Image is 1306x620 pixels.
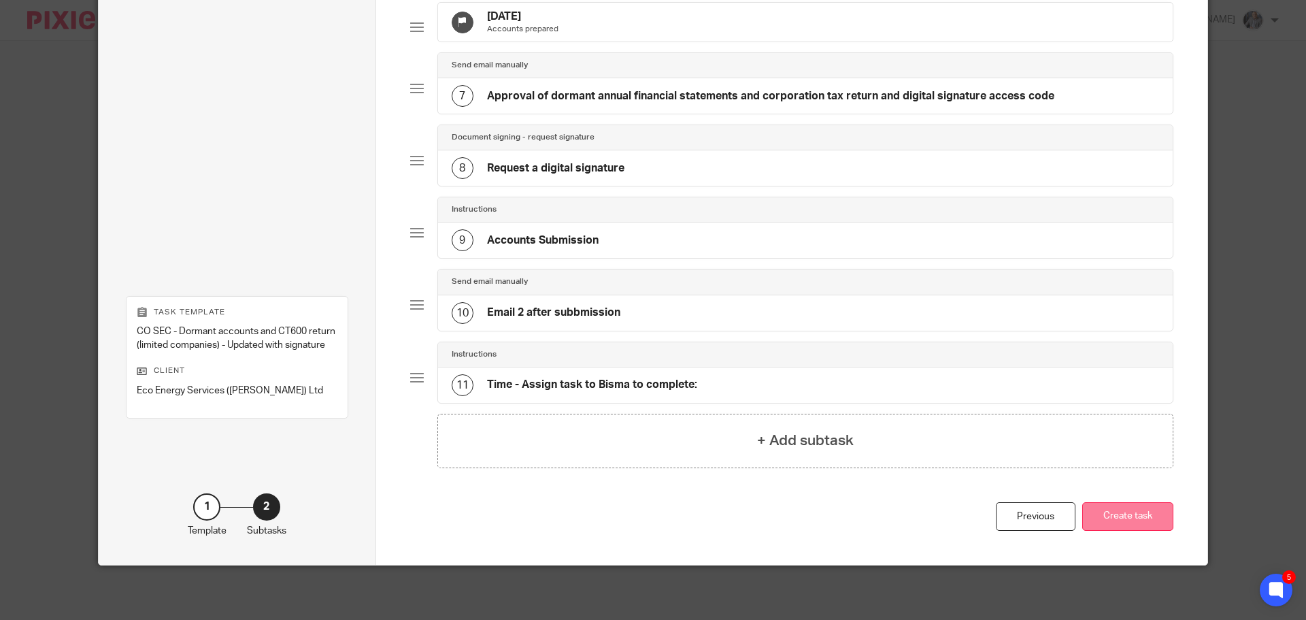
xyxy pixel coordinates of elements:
[137,365,337,376] p: Client
[253,493,280,521] div: 2
[452,229,473,251] div: 9
[757,430,854,451] h4: + Add subtask
[452,276,528,287] h4: Send email manually
[487,306,620,320] h4: Email 2 after subbmission
[137,384,337,397] p: Eco Energy Services ([PERSON_NAME]) Ltd
[452,60,528,71] h4: Send email manually
[487,89,1054,103] h4: Approval of dormant annual financial statements and corporation tax return and digital signature ...
[188,524,227,538] p: Template
[452,374,473,396] div: 11
[996,502,1075,532] div: Previous
[137,325,337,353] p: CO SEC - Dormant accounts and CT600 return (limited companies) - Updated with signature
[487,10,558,24] h4: [DATE]
[452,349,497,360] h4: Instructions
[452,85,473,107] div: 7
[1282,570,1296,584] div: 5
[247,524,286,538] p: Subtasks
[137,307,337,318] p: Task template
[487,378,697,392] h4: Time - Assign task to Bisma to complete:
[487,161,624,176] h4: Request a digital signature
[452,132,595,143] h4: Document signing - request signature
[452,157,473,179] div: 8
[193,493,220,521] div: 1
[1082,502,1173,532] button: Create task
[452,302,473,324] div: 10
[487,233,599,248] h4: Accounts Submission
[452,204,497,215] h4: Instructions
[487,24,558,35] p: Accounts prepared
